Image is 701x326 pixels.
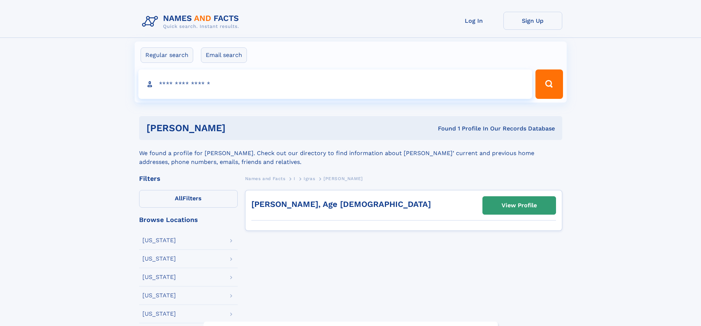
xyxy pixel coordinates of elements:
a: View Profile [483,197,556,214]
span: Igras [304,176,315,181]
div: Filters [139,175,238,182]
div: View Profile [502,197,537,214]
img: Logo Names and Facts [139,12,245,32]
a: Igras [304,174,315,183]
div: [US_STATE] [142,274,176,280]
label: Filters [139,190,238,208]
div: [US_STATE] [142,237,176,243]
div: [US_STATE] [142,311,176,317]
input: search input [138,69,532,99]
button: Search Button [535,69,563,99]
span: I [294,176,295,181]
div: Found 1 Profile In Our Records Database [332,125,555,133]
div: Browse Locations [139,216,238,223]
a: Names and Facts [245,174,286,183]
h1: [PERSON_NAME] [146,123,332,133]
label: Email search [201,47,247,63]
label: Regular search [141,47,193,63]
a: Log In [445,12,503,30]
div: [US_STATE] [142,293,176,298]
a: [PERSON_NAME], Age [DEMOGRAPHIC_DATA] [251,200,431,209]
span: All [175,195,183,202]
a: Sign Up [503,12,562,30]
div: [US_STATE] [142,256,176,262]
a: I [294,174,295,183]
div: We found a profile for [PERSON_NAME]. Check out our directory to find information about [PERSON_N... [139,140,562,166]
span: [PERSON_NAME] [323,176,363,181]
